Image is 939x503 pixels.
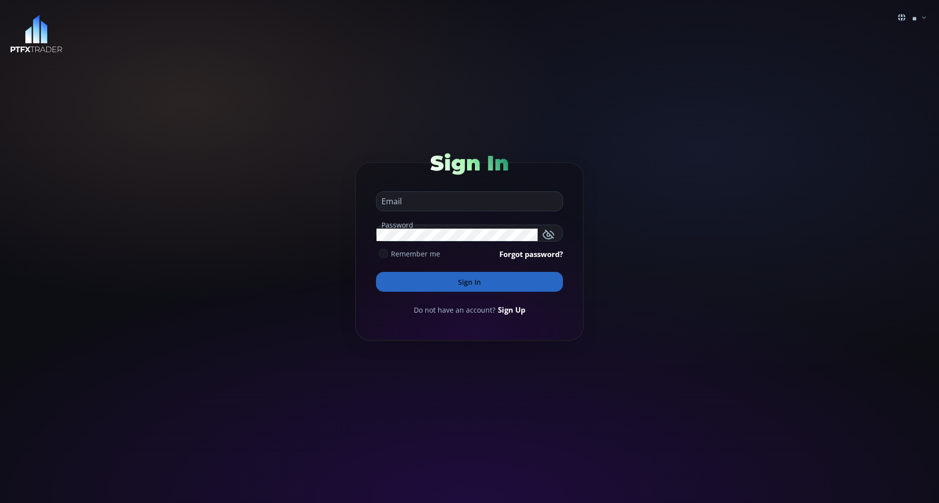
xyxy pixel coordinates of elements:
span: Remember me [391,249,440,259]
a: Sign Up [498,304,525,315]
div: Do not have an account? [376,304,563,315]
button: Sign In [376,272,563,292]
img: LOGO [10,15,63,53]
span: Sign In [430,150,509,176]
a: Forgot password? [499,249,563,259]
